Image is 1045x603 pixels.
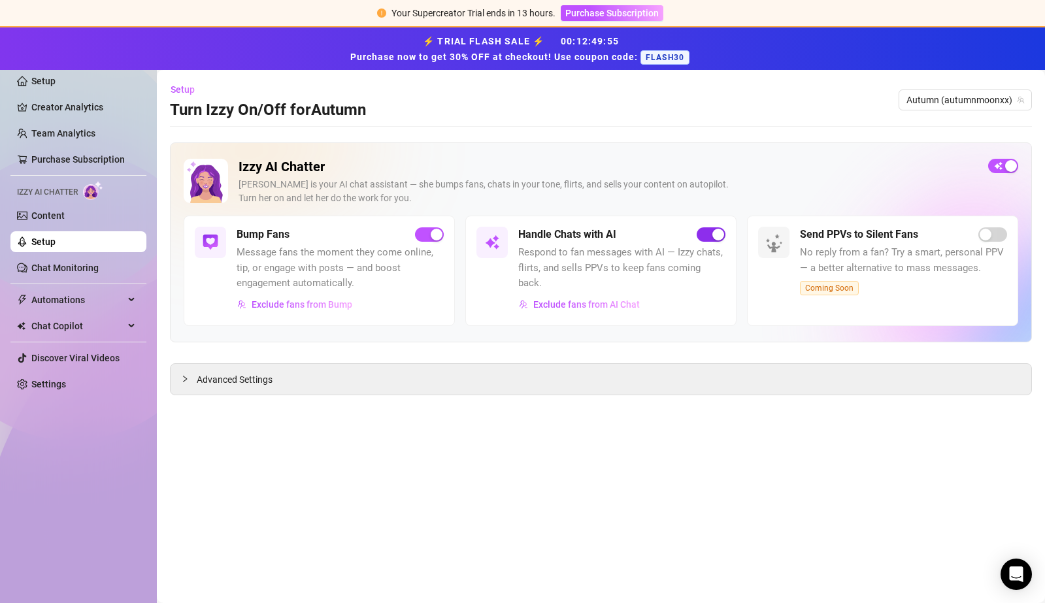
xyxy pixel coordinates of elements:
img: svg%3e [203,235,218,250]
button: Purchase Subscription [561,5,663,21]
h5: Bump Fans [237,227,290,242]
img: svg%3e [484,235,500,250]
strong: Purchase now to get 30% OFF at checkout! Use coupon code: [350,52,640,62]
span: 00 : 12 : 49 : 55 [561,36,619,46]
span: Automations [31,289,124,310]
span: Message fans the moment they come online, tip, or engage with posts — and boost engagement automa... [237,245,444,291]
span: collapsed [181,375,189,383]
img: Chat Copilot [17,321,25,331]
span: FLASH30 [640,50,689,65]
a: Setup [31,76,56,86]
span: exclamation-circle [377,8,386,18]
img: AI Chatter [83,181,103,200]
a: Chat Monitoring [31,263,99,273]
h3: Turn Izzy On/Off for Autumn [170,100,366,121]
span: Chat Copilot [31,316,124,336]
span: team [1017,96,1025,104]
span: Advanced Settings [197,372,273,387]
span: Exclude fans from AI Chat [533,299,640,310]
span: Setup [171,84,195,95]
div: Open Intercom Messenger [1001,559,1032,590]
strong: ⚡ TRIAL FLASH SALE ⚡ [350,36,695,62]
img: silent-fans-ppv-o-N6Mmdf.svg [765,234,786,255]
span: Autumn (autumnmoonxx) [906,90,1024,110]
span: Purchase Subscription [565,8,659,18]
div: [PERSON_NAME] is your AI chat assistant — she bumps fans, chats in your tone, flirts, and sells y... [239,178,978,205]
a: Purchase Subscription [561,8,663,18]
h2: Izzy AI Chatter [239,159,978,175]
a: Content [31,210,65,221]
button: Exclude fans from AI Chat [518,294,640,315]
h5: Send PPVs to Silent Fans [800,227,918,242]
span: Exclude fans from Bump [252,299,352,310]
a: Creator Analytics [31,97,136,118]
span: Your Supercreator Trial ends in 13 hours. [391,8,556,18]
img: Izzy AI Chatter [184,159,228,203]
span: Respond to fan messages with AI — Izzy chats, flirts, and sells PPVs to keep fans coming back. [518,245,725,291]
button: Setup [170,79,205,100]
span: thunderbolt [17,295,27,305]
button: Exclude fans from Bump [237,294,353,315]
a: Discover Viral Videos [31,353,120,363]
div: collapsed [181,372,197,386]
img: svg%3e [237,300,246,309]
span: Coming Soon [800,281,859,295]
a: Settings [31,379,66,389]
img: svg%3e [519,300,528,309]
a: Team Analytics [31,128,95,139]
span: No reply from a fan? Try a smart, personal PPV — a better alternative to mass messages. [800,245,1007,276]
a: Purchase Subscription [31,154,125,165]
a: Setup [31,236,56,247]
h5: Handle Chats with AI [518,227,616,242]
span: Izzy AI Chatter [17,186,78,199]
